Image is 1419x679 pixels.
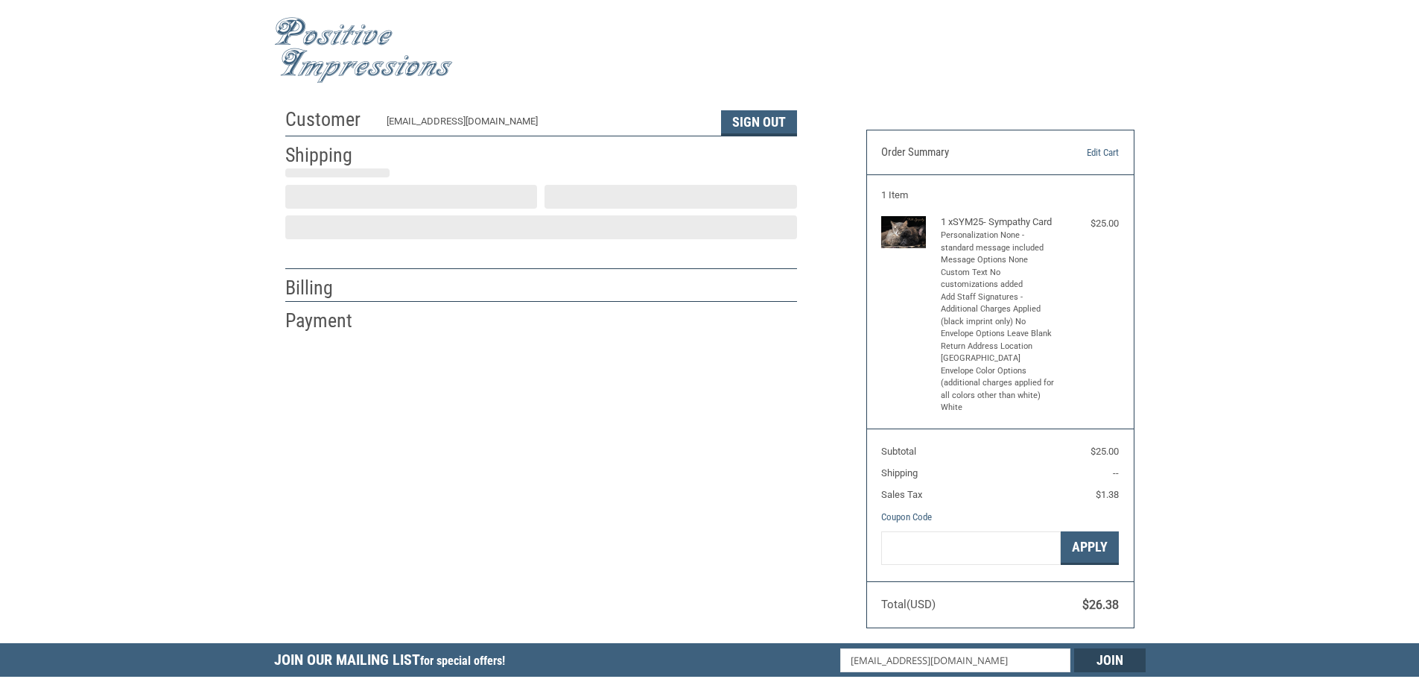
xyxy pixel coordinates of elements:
[941,341,1056,365] li: Return Address Location [GEOGRAPHIC_DATA]
[941,254,1056,267] li: Message Options None
[274,17,453,83] img: Positive Impressions
[387,114,706,136] div: [EMAIL_ADDRESS][DOMAIN_NAME]
[285,309,372,333] h2: Payment
[881,531,1061,565] input: Gift Certificate or Coupon Code
[1043,145,1119,160] a: Edit Cart
[285,276,372,300] h2: Billing
[420,654,505,668] span: for special offers!
[881,189,1119,201] h3: 1 Item
[881,145,1043,160] h3: Order Summary
[840,648,1070,672] input: Email
[1113,467,1119,479] span: --
[881,489,922,500] span: Sales Tax
[1082,598,1119,612] span: $26.38
[941,291,1056,329] li: Add Staff Signatures - Additional Charges Applied (black imprint only) No
[1059,216,1119,231] div: $25.00
[881,467,918,479] span: Shipping
[721,110,797,136] button: Sign Out
[941,216,1056,228] h4: 1 x SYM25- Sympathy Card
[881,511,932,522] a: Coupon Code
[1061,531,1119,565] button: Apply
[1096,489,1119,500] span: $1.38
[1074,648,1146,672] input: Join
[881,446,916,457] span: Subtotal
[941,230,1056,254] li: Personalization None - standard message included
[941,267,1056,291] li: Custom Text No customizations added
[941,365,1056,414] li: Envelope Color Options (additional charges applied for all colors other than white) White
[285,107,372,132] h2: Customer
[285,143,372,168] h2: Shipping
[1091,446,1119,457] span: $25.00
[881,598,936,611] span: Total (USD)
[941,328,1056,341] li: Envelope Options Leave Blank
